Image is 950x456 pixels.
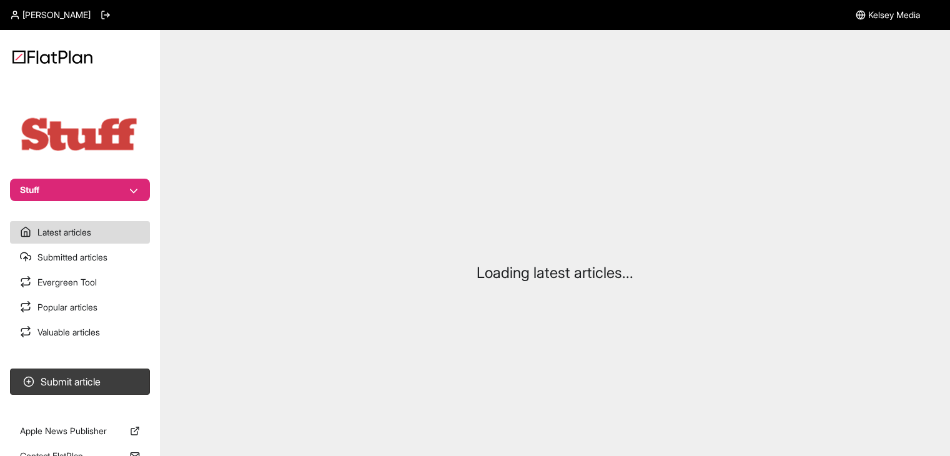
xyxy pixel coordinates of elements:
a: Evergreen Tool [10,271,150,294]
a: Valuable articles [10,321,150,344]
p: Loading latest articles... [477,263,633,283]
a: Popular articles [10,296,150,319]
span: [PERSON_NAME] [22,9,91,21]
img: Publication Logo [17,115,142,154]
img: Logo [12,50,92,64]
span: Kelsey Media [868,9,920,21]
a: [PERSON_NAME] [10,9,91,21]
button: Submit article [10,369,150,395]
a: Latest articles [10,221,150,244]
button: Stuff [10,179,150,201]
a: Submitted articles [10,246,150,269]
a: Apple News Publisher [10,420,150,442]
